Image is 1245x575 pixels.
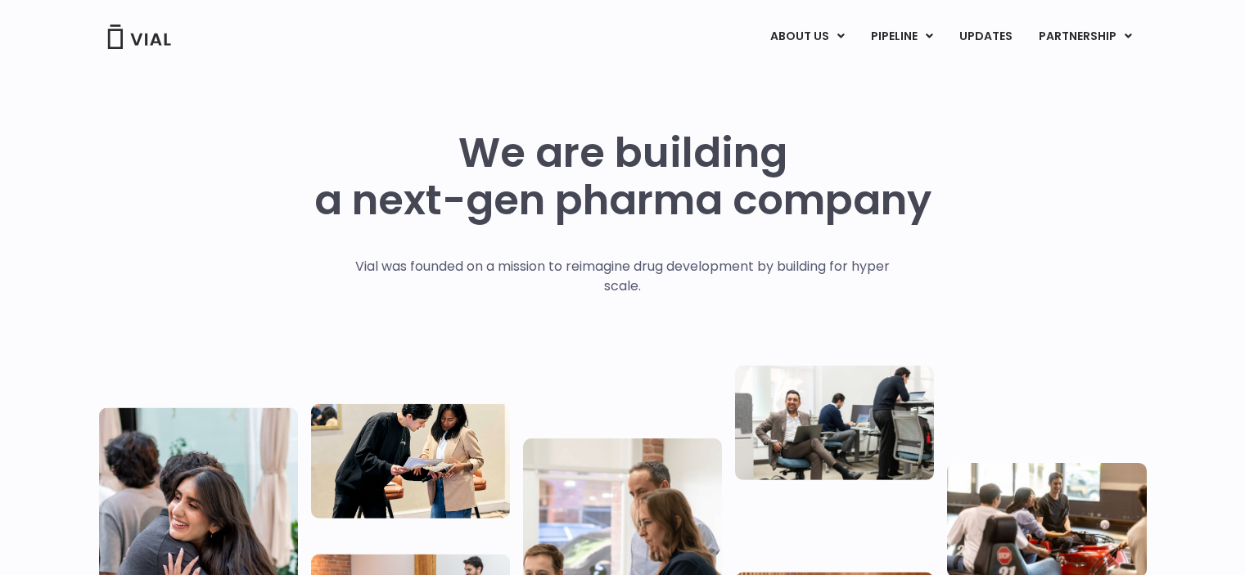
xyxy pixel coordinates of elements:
[946,23,1025,51] a: UPDATES
[311,403,510,518] img: Two people looking at a paper talking.
[338,257,907,296] p: Vial was founded on a mission to reimagine drug development by building for hyper scale.
[1026,23,1145,51] a: PARTNERSHIPMenu Toggle
[735,365,934,479] img: Three people working in an office
[314,129,931,224] h1: We are building a next-gen pharma company
[858,23,945,51] a: PIPELINEMenu Toggle
[757,23,857,51] a: ABOUT USMenu Toggle
[106,25,172,49] img: Vial Logo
